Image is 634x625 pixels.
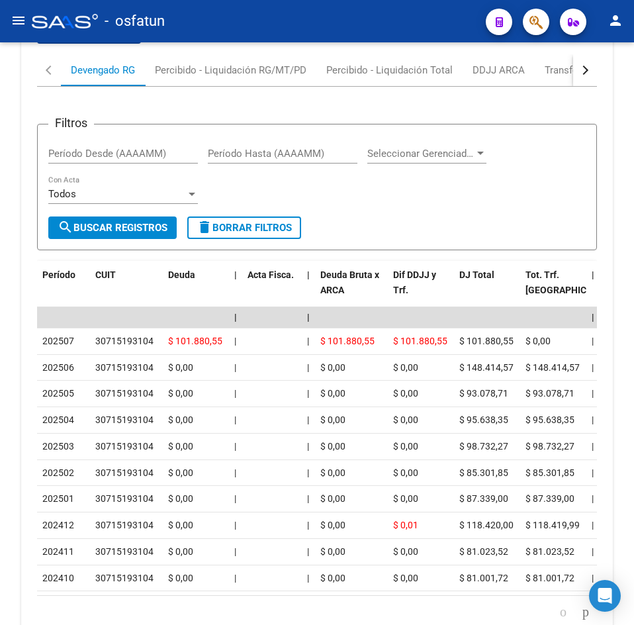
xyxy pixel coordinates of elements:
span: | [307,467,309,478]
span: Deuda [168,269,195,280]
span: $ 0,00 [393,441,418,452]
div: 30715193104 [95,491,154,506]
span: CUIT [95,269,116,280]
span: $ 81.023,52 [459,546,508,557]
div: Percibido - Liquidación RG/MT/PD [155,63,306,77]
span: $ 0,00 [168,546,193,557]
datatable-header-cell: Período [37,261,90,319]
span: $ 93.078,71 [525,388,574,399]
span: $ 0,00 [393,573,418,583]
div: 30715193104 [95,439,154,454]
span: | [234,269,237,280]
span: Período [42,269,75,280]
span: $ 87.339,00 [525,493,574,504]
span: 202505 [42,388,74,399]
span: $ 101.880,55 [393,336,447,346]
span: $ 0,00 [168,362,193,373]
span: $ 0,00 [168,467,193,478]
datatable-header-cell: | [586,261,600,319]
div: 30715193104 [95,334,154,349]
span: $ 0,01 [393,520,418,530]
datatable-header-cell: Deuda [163,261,229,319]
span: $ 0,00 [320,520,345,530]
span: | [234,362,236,373]
button: Borrar Filtros [187,216,301,239]
datatable-header-cell: Dif DDJJ y Trf. [388,261,454,319]
span: | [307,336,309,346]
div: 30715193104 [95,412,154,428]
div: DDJJ ARCA [473,63,525,77]
span: $ 0,00 [320,388,345,399]
span: $ 0,00 [393,546,418,557]
span: $ 148.414,57 [459,362,514,373]
span: 202502 [42,467,74,478]
span: $ 0,00 [393,362,418,373]
span: Todos [48,188,76,200]
span: $ 0,00 [320,493,345,504]
span: $ 101.880,55 [459,336,514,346]
span: $ 148.414,57 [525,362,580,373]
span: | [592,493,594,504]
div: 30715193104 [95,518,154,533]
a: go to next page [576,605,595,620]
span: | [592,362,594,373]
span: Tot. Trf. [GEOGRAPHIC_DATA] [525,269,615,295]
span: $ 0,00 [168,573,193,583]
span: $ 98.732,27 [525,441,574,452]
div: 30715193104 [95,386,154,401]
span: $ 101.880,55 [320,336,375,346]
span: $ 0,00 [320,467,345,478]
span: 202411 [42,546,74,557]
div: 30715193104 [95,544,154,559]
span: - osfatun [105,7,165,36]
span: 202506 [42,362,74,373]
span: $ 0,00 [393,388,418,399]
span: | [307,269,310,280]
span: | [592,441,594,452]
h3: Filtros [48,114,94,132]
span: $ 101.880,55 [168,336,222,346]
span: Borrar Filtros [197,222,292,234]
span: $ 98.732,27 [459,441,508,452]
span: $ 0,00 [393,493,418,504]
span: $ 0,00 [320,441,345,452]
a: go to previous page [554,605,572,620]
span: | [234,441,236,452]
div: 30715193104 [95,360,154,375]
span: | [307,493,309,504]
mat-icon: person [608,13,623,28]
span: | [592,573,594,583]
span: Seleccionar Gerenciador [367,148,475,160]
span: 202503 [42,441,74,452]
span: $ 0,00 [525,336,551,346]
span: | [234,312,237,322]
div: Percibido - Liquidación Total [326,63,453,77]
span: $ 0,00 [168,441,193,452]
div: Open Intercom Messenger [589,580,621,612]
span: | [592,414,594,425]
span: | [592,312,594,322]
span: | [234,546,236,557]
span: $ 0,00 [168,414,193,425]
span: Acta Fisca. [248,269,294,280]
span: | [307,520,309,530]
span: $ 87.339,00 [459,493,508,504]
span: $ 85.301,85 [525,467,574,478]
mat-icon: delete [197,219,212,235]
span: Dif DDJJ y Trf. [393,269,436,295]
span: | [307,573,309,583]
span: | [592,388,594,399]
span: | [307,546,309,557]
span: | [592,520,594,530]
span: | [307,312,310,322]
mat-icon: menu [11,13,26,28]
datatable-header-cell: DJ Total [454,261,520,319]
mat-icon: search [58,219,73,235]
span: $ 118.420,00 [459,520,514,530]
span: | [234,388,236,399]
span: | [234,336,236,346]
datatable-header-cell: Acta Fisca. [242,261,302,319]
span: $ 0,00 [168,493,193,504]
span: | [592,546,594,557]
datatable-header-cell: CUIT [90,261,163,319]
